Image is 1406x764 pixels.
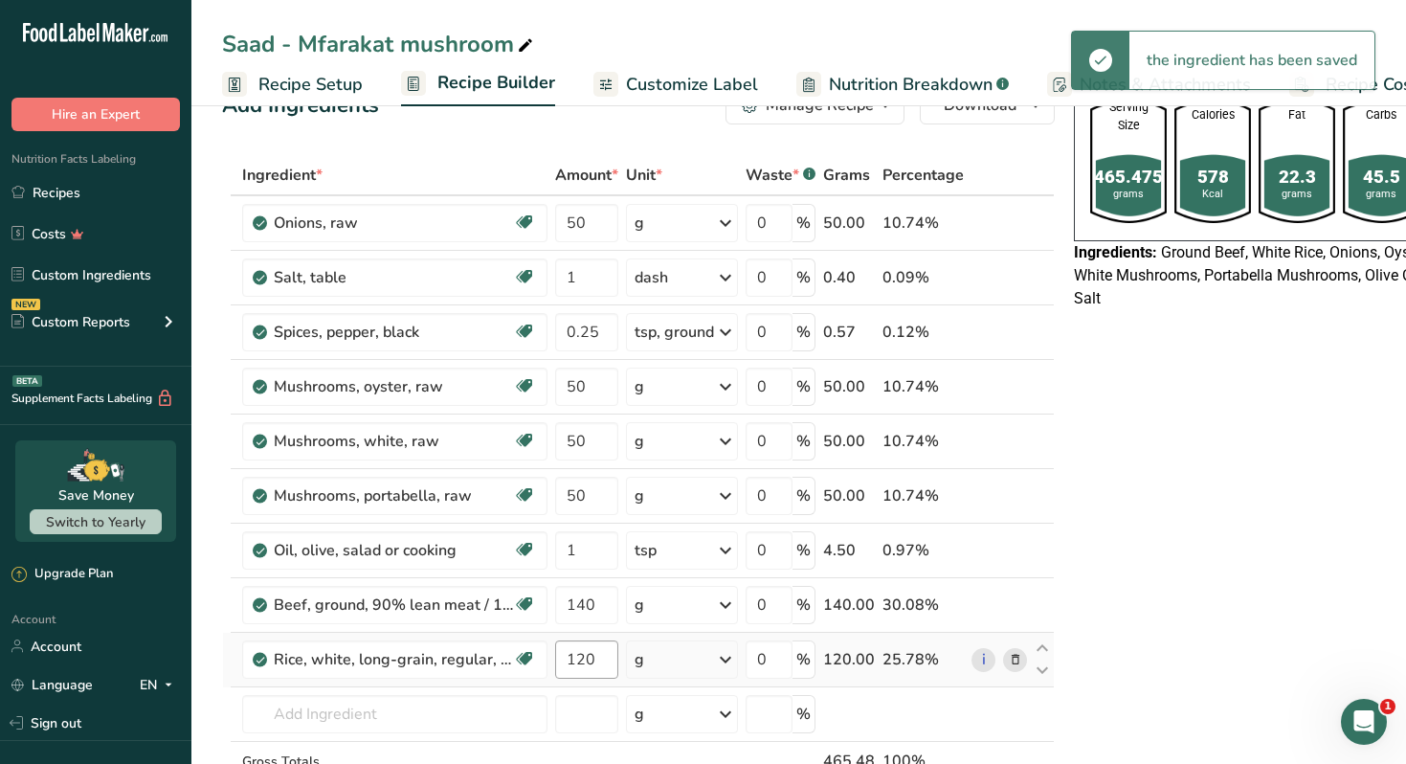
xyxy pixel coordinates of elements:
div: Mushrooms, white, raw [274,430,513,453]
div: Salt, table [274,266,513,289]
div: Calories [1174,106,1251,124]
div: grams [1259,187,1335,202]
div: Fat [1259,106,1335,124]
a: Customize Label [593,63,758,106]
div: 140.00 [823,594,875,617]
div: 10.74% [882,212,964,235]
div: Upgrade Plan [11,565,113,584]
img: resturant-shape.ead3938.png [1174,99,1251,223]
div: dash [635,266,668,289]
div: Onions, raw [274,212,513,235]
span: Switch to Yearly [46,513,145,531]
span: 1 [1380,699,1395,714]
img: resturant-shape.ead3938.png [1259,99,1335,223]
div: 465.475 [1090,165,1167,191]
div: Rice, white, long-grain, regular, cooked, unenriched, with salt [274,648,513,671]
a: Language [11,668,93,702]
div: 25.78% [882,648,964,671]
div: 0.40 [823,266,875,289]
div: g [635,703,644,726]
div: 0.09% [882,266,964,289]
div: g [635,212,644,235]
span: Unit [626,164,662,187]
a: Recipe Builder [401,61,555,107]
div: NEW [11,299,40,310]
button: Hire an Expert [11,98,180,131]
div: tsp, ground [635,321,714,344]
div: 4.50 [823,539,875,562]
div: Waste [746,164,815,187]
span: Recipe Setup [258,72,363,98]
div: Spices, pepper, black [274,321,513,344]
div: 120.00 [823,648,875,671]
div: Mushrooms, portabella, raw [274,484,513,507]
a: Nutrition Breakdown [796,63,1009,106]
span: Recipe Builder [437,70,555,96]
div: the ingredient has been saved [1129,32,1374,89]
span: Ingredient [242,164,323,187]
div: tsp [635,539,657,562]
input: Add Ingredient [242,695,547,733]
div: g [635,594,644,617]
a: i [971,648,995,672]
div: Kcal [1174,187,1251,202]
div: g [635,375,644,398]
div: g [635,648,644,671]
div: BETA [12,375,42,387]
span: Customize Label [626,72,758,98]
div: 50.00 [823,375,875,398]
div: Saad - Mfarakat mushroom [222,27,537,61]
img: resturant-shape.ead3938.png [1090,99,1167,223]
span: Amount [555,164,618,187]
div: 50.00 [823,430,875,453]
div: Beef, ground, 90% lean meat / 10% fat, crumbles, cooked, pan-browned [274,594,513,617]
div: g [635,484,644,507]
div: 10.74% [882,484,964,507]
div: 0.97% [882,539,964,562]
div: 10.74% [882,430,964,453]
div: 0.57 [823,321,875,344]
span: Grams [823,164,870,187]
button: Switch to Yearly [30,509,162,534]
div: EN [140,673,180,696]
div: Custom Reports [11,312,130,332]
div: 10.74% [882,375,964,398]
div: Mushrooms, oyster, raw [274,375,513,398]
div: 578 [1174,165,1251,191]
span: Ingredients: [1074,243,1157,261]
iframe: Intercom live chat [1341,699,1387,745]
span: Nutrition Breakdown [829,72,993,98]
div: grams [1090,187,1167,202]
div: Serving Size [1090,99,1167,134]
div: Save Money [58,485,134,506]
div: 22.3 [1259,165,1335,191]
div: g [635,430,644,453]
span: Percentage [882,164,964,187]
div: Oil, olive, salad or cooking [274,539,513,562]
div: 50.00 [823,212,875,235]
div: 30.08% [882,594,964,617]
div: 0.12% [882,321,964,344]
a: Recipe Setup [222,63,363,106]
a: Notes & Attachments [1047,63,1251,106]
div: 50.00 [823,484,875,507]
